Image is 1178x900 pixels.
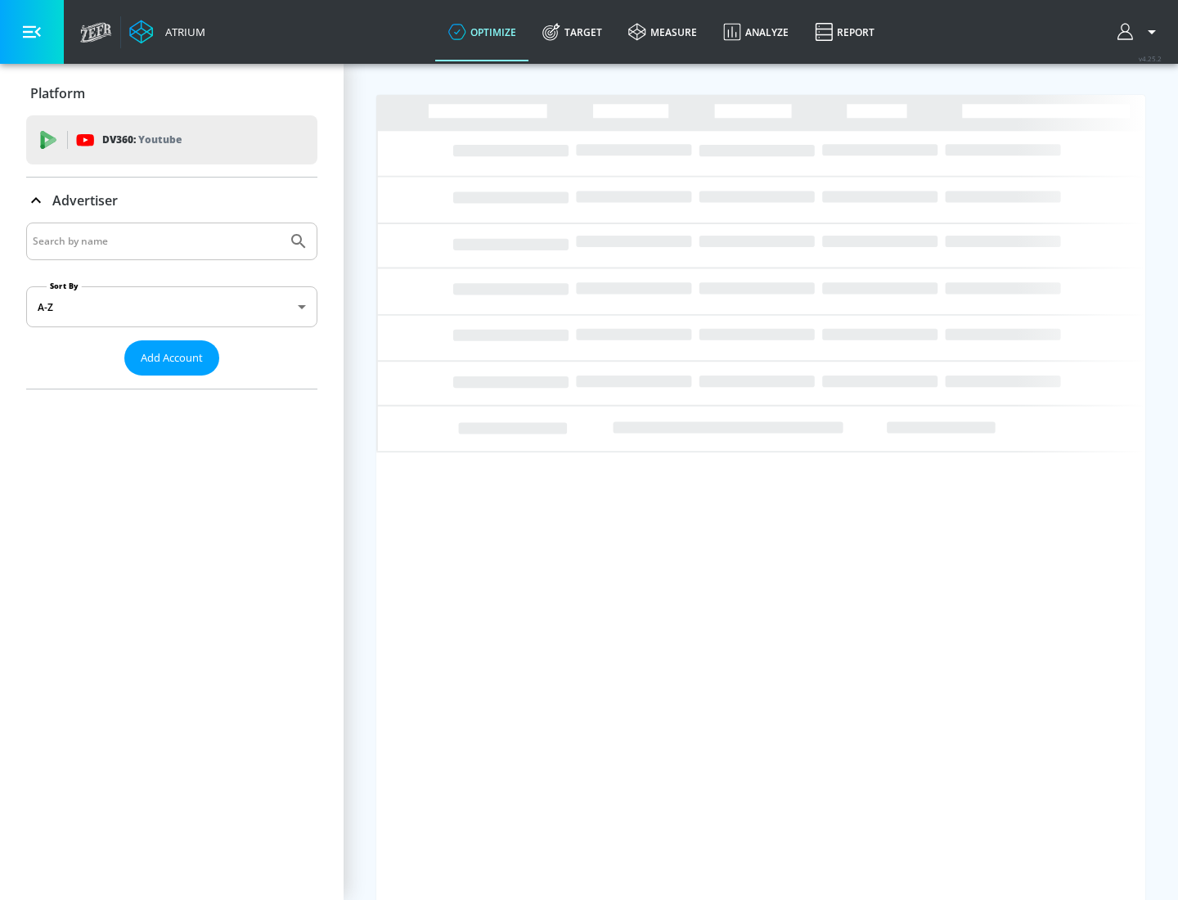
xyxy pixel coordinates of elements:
span: Add Account [141,349,203,367]
a: Atrium [129,20,205,44]
p: Advertiser [52,191,118,209]
a: Report [802,2,888,61]
a: Target [529,2,615,61]
a: measure [615,2,710,61]
nav: list of Advertiser [26,376,317,389]
label: Sort By [47,281,82,291]
div: Advertiser [26,223,317,389]
div: Advertiser [26,178,317,223]
div: Platform [26,70,317,116]
p: DV360: [102,131,182,149]
a: Analyze [710,2,802,61]
button: Add Account [124,340,219,376]
p: Youtube [138,131,182,148]
a: optimize [435,2,529,61]
div: A-Z [26,286,317,327]
div: Atrium [159,25,205,39]
input: Search by name [33,231,281,252]
p: Platform [30,84,85,102]
div: DV360: Youtube [26,115,317,164]
span: v 4.25.2 [1139,54,1162,63]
